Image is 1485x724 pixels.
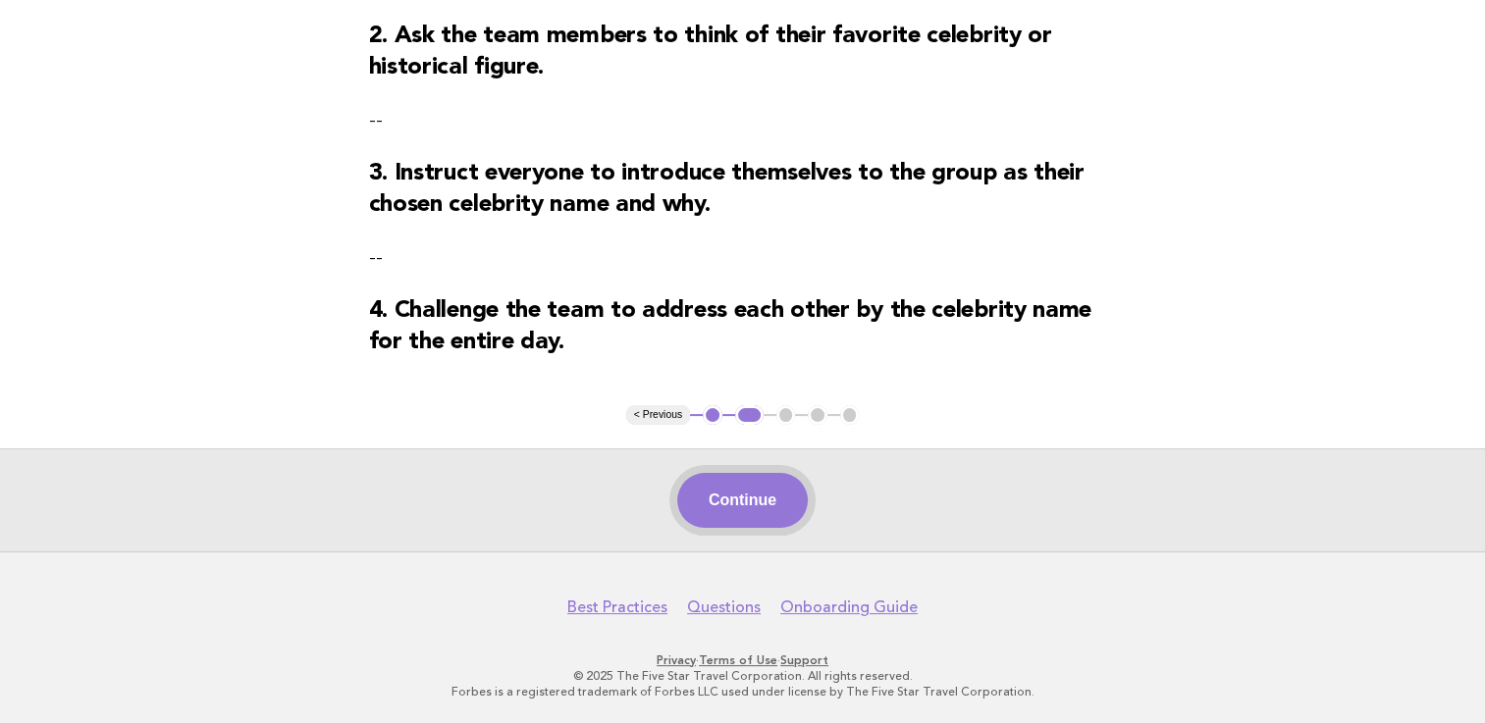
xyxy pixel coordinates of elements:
button: 2 [735,405,764,425]
button: Continue [677,473,808,528]
p: -- [369,107,1117,134]
a: Privacy [657,653,696,667]
button: < Previous [626,405,690,425]
a: Best Practices [567,597,667,617]
p: · · [142,652,1344,668]
a: Support [780,653,828,667]
a: Questions [687,597,761,617]
p: © 2025 The Five Star Travel Corporation. All rights reserved. [142,668,1344,684]
button: 1 [703,405,722,425]
a: Onboarding Guide [780,597,918,617]
strong: 4. Challenge the team to address each other by the celebrity name for the entire day. [369,299,1092,354]
p: Forbes is a registered trademark of Forbes LLC used under license by The Five Star Travel Corpora... [142,684,1344,699]
p: -- [369,244,1117,272]
a: Terms of Use [699,653,777,667]
strong: 3. Instruct everyone to introduce themselves to the group as their chosen celebrity name and why. [369,162,1085,217]
strong: 2. Ask the team members to think of their favorite celebrity or historical figure. [369,25,1052,79]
